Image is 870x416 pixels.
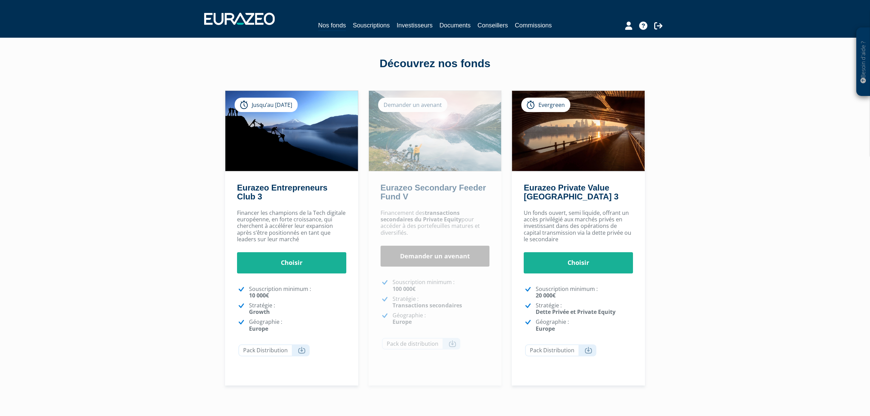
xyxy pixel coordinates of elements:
[515,21,552,30] a: Commissions
[381,209,461,223] strong: transactions secondaires du Private Equity
[521,98,570,112] div: Evergreen
[249,292,269,299] strong: 10 000€
[240,56,630,72] div: Découvrez nos fonds
[237,210,346,243] p: Financer les champions de la Tech digitale européenne, en forte croissance, qui cherchent à accél...
[237,183,327,201] a: Eurazeo Entrepreneurs Club 3
[381,246,490,267] a: Demander un avenant
[318,21,346,31] a: Nos fonds
[381,210,490,236] p: Financement des pour accéder à des portefeuilles matures et diversifiés.
[238,344,310,356] a: Pack Distribution
[378,98,447,112] div: Demander un avenant
[369,91,501,171] img: Eurazeo Secondary Feeder Fund V
[382,338,460,350] a: Pack de distribution
[536,302,633,315] p: Stratégie :
[381,183,486,201] a: Eurazeo Secondary Feeder Fund V
[393,318,412,326] strong: Europe
[393,279,490,292] p: Souscription minimum :
[512,91,645,171] img: Eurazeo Private Value Europe 3
[524,183,618,201] a: Eurazeo Private Value [GEOGRAPHIC_DATA] 3
[524,210,633,243] p: Un fonds ouvert, semi liquide, offrant un accès privilégié aux marchés privés en investissant dan...
[225,91,358,171] img: Eurazeo Entrepreneurs Club 3
[204,13,275,25] img: 1732889491-logotype_eurazeo_blanc_rvb.png
[536,292,556,299] strong: 20 000€
[393,302,462,309] strong: Transactions secondaires
[477,21,508,30] a: Conseillers
[859,31,867,93] p: Besoin d'aide ?
[393,285,415,293] strong: 100 000€
[524,252,633,273] a: Choisir
[525,344,596,356] a: Pack Distribution
[536,286,633,299] p: Souscription minimum :
[235,98,298,112] div: Jusqu’au [DATE]
[249,308,270,316] strong: Growth
[439,21,471,30] a: Documents
[393,312,490,325] p: Géographie :
[237,252,346,273] a: Choisir
[249,325,268,332] strong: Europe
[353,21,390,30] a: Souscriptions
[397,21,433,30] a: Investisseurs
[249,319,346,332] p: Géographie :
[249,286,346,299] p: Souscription minimum :
[536,319,633,332] p: Géographie :
[249,302,346,315] p: Stratégie :
[536,308,616,316] strong: Dette Privée et Private Equity
[393,296,490,309] p: Stratégie :
[536,325,555,332] strong: Europe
